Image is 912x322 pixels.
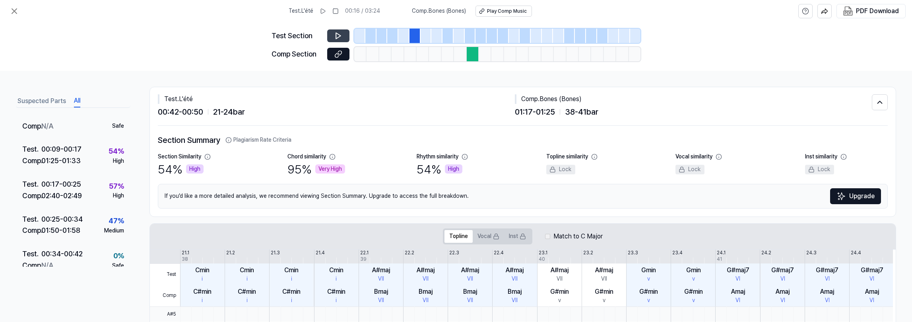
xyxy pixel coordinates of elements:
button: Suspected Parts [17,95,66,107]
span: Test . L'été [289,7,313,15]
div: 01:50 - 01:58 [41,225,80,236]
span: Comp [150,285,180,306]
div: Test . [22,214,41,225]
div: 21.2 [226,250,235,256]
div: High [113,192,124,200]
div: i [291,275,292,283]
div: Comp . [22,190,41,202]
div: Bmaj [508,287,522,297]
div: 24.1 [717,250,726,256]
div: 21.1 [182,250,189,256]
div: Inst similarity [805,153,837,161]
div: 22.3 [449,250,459,256]
div: Lock [805,165,834,174]
span: 21 - 24 bar [213,105,245,118]
div: i [202,297,203,304]
button: Plagiarism Rate Criteria [225,136,291,144]
div: Play Comp Music [487,8,527,15]
div: VII [512,275,518,283]
div: i [246,297,248,304]
span: 38 - 41 bar [565,105,598,118]
img: Sparkles [836,191,846,201]
div: If you’d like a more detailed analysis, we recommend viewing Section Summary. Upgrade to access t... [158,184,888,209]
div: High [113,157,124,165]
div: 54 % [109,146,124,157]
div: 00:17 - 00:25 [41,179,81,190]
div: 24.4 [851,250,861,256]
div: Safe [112,122,124,130]
div: Vocal similarity [675,153,712,161]
div: G#maj7 [727,265,749,275]
button: Play Comp Music [475,6,532,17]
div: PDF Download [856,6,899,16]
div: Rhythm similarity [417,153,458,161]
div: i [336,275,337,283]
div: 23.1 [539,250,547,256]
div: A#maj [506,265,524,275]
div: Medium [104,227,124,235]
label: Match to C Major [553,232,603,241]
div: 21.3 [271,250,280,256]
div: A#maj [551,265,569,275]
svg: help [802,7,809,15]
div: 23.3 [628,250,638,256]
div: Amaj [865,287,879,297]
div: 24.3 [806,250,817,256]
div: Comp . [22,260,41,271]
div: G#min [684,287,703,297]
div: 41 [717,256,722,263]
div: 01:25 - 01:33 [41,155,81,167]
div: 54 % [417,161,462,178]
div: VII [601,275,607,283]
div: VII [557,275,563,283]
div: Cmin [195,265,210,275]
div: Comp . [22,155,41,167]
div: C#min [282,287,301,297]
button: All [74,95,80,107]
div: 00:34 - 00:42 [41,248,83,260]
div: v [647,297,650,304]
div: VII [467,297,473,304]
div: 00:25 - 00:34 [41,214,83,225]
div: VI [735,297,740,304]
button: Upgrade [830,188,881,204]
button: PDF Download [842,4,900,18]
div: 39 [360,256,367,263]
a: SparklesUpgrade [830,188,881,204]
div: Bmaj [374,287,388,297]
span: 00:42 - 00:50 [158,105,203,118]
div: v [692,297,695,304]
div: Cmin [240,265,254,275]
div: 54 % [158,161,204,178]
div: 02:40 - 02:49 [41,190,82,202]
span: Comp . Bones (Bones) [412,7,466,15]
div: Bmaj [419,287,433,297]
div: Cmin [284,265,299,275]
div: High [186,164,204,174]
div: VII [467,275,473,283]
div: G#min [595,287,613,297]
div: VII [423,275,429,283]
div: A#maj [417,265,435,275]
div: Very High [315,164,345,174]
div: C#min [238,287,256,297]
div: Gmin [641,265,656,275]
div: v [558,297,561,304]
div: Amaj [731,287,745,297]
div: Lock [546,165,575,174]
div: C#min [193,287,212,297]
div: VI [825,275,830,283]
div: v [603,297,605,304]
div: Comp . [22,225,41,236]
div: VI [780,297,785,304]
div: A#maj [595,265,613,275]
span: Test [150,264,180,285]
div: G#maj7 [816,265,838,275]
div: i [202,275,203,283]
div: i [336,297,337,304]
div: Safe [112,262,124,270]
div: Lock [675,165,704,174]
div: 24.2 [761,250,771,256]
div: 38 [182,256,188,263]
